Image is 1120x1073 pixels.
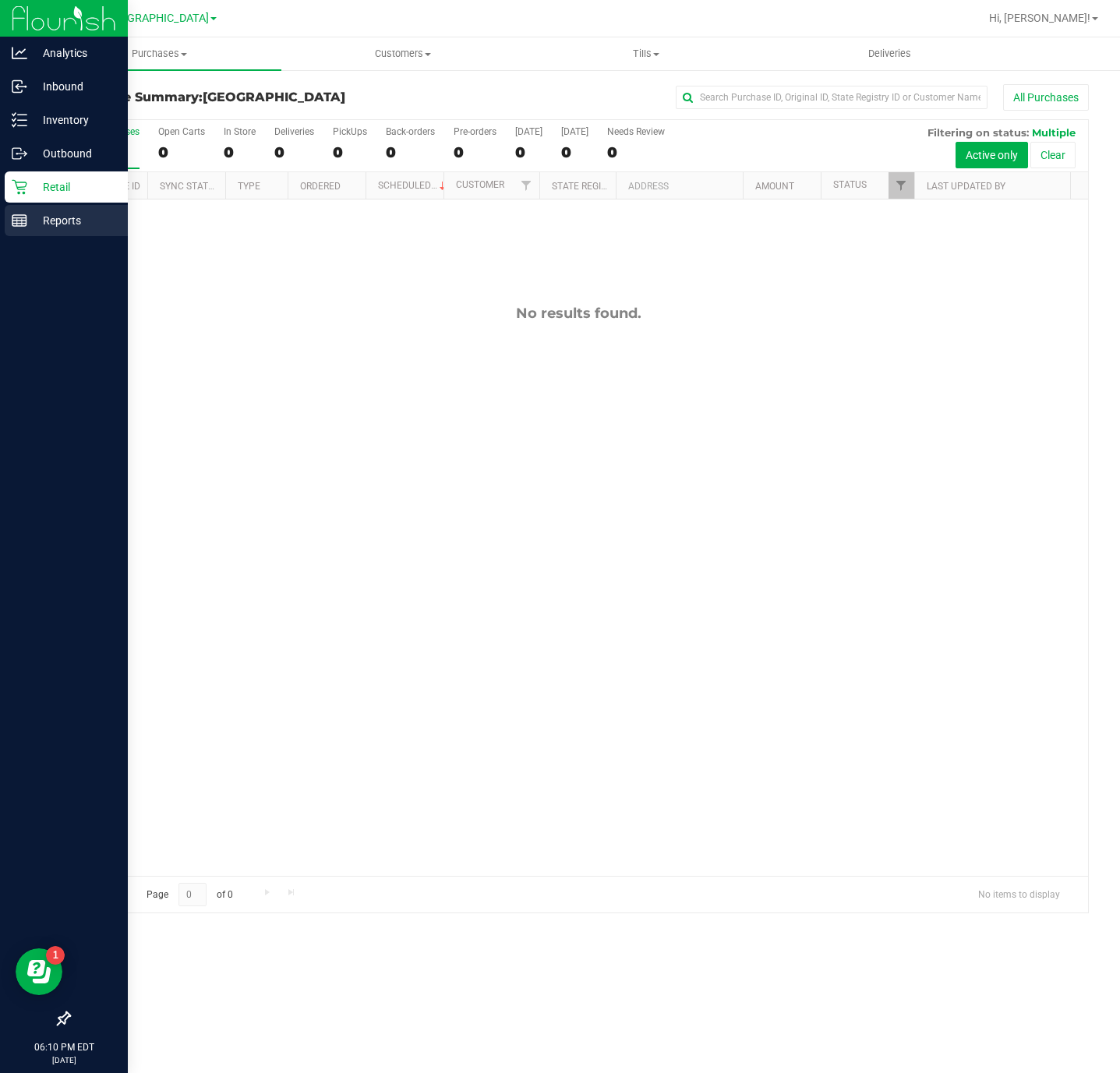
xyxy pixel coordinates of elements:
span: Tills [525,47,768,61]
p: Outbound [27,144,121,163]
div: Open Carts [158,126,205,137]
span: Page of 0 [133,883,246,907]
p: Retail [27,178,121,196]
p: Reports [27,211,121,230]
h3: Purchase Summary: [69,90,408,104]
inline-svg: Outbound [12,146,27,161]
a: Status [833,179,867,190]
button: Clear [1030,142,1076,168]
inline-svg: Inventory [12,112,27,128]
div: [DATE] [561,126,588,137]
inline-svg: Inbound [12,79,27,94]
span: [GEOGRAPHIC_DATA] [203,90,345,104]
div: 0 [386,143,435,161]
div: 0 [454,143,496,161]
div: Needs Review [607,126,665,137]
span: Multiple [1032,126,1076,139]
div: 0 [274,143,314,161]
a: Ordered [300,181,341,192]
div: 0 [333,143,367,161]
a: Type [238,181,260,192]
div: 0 [224,143,256,161]
span: [GEOGRAPHIC_DATA] [102,12,209,25]
iframe: Resource center [16,948,62,995]
p: Analytics [27,44,121,62]
a: Amount [755,181,794,192]
a: Purchases [37,37,281,70]
span: Customers [282,47,525,61]
p: Inventory [27,111,121,129]
inline-svg: Analytics [12,45,27,61]
div: 0 [561,143,588,161]
a: Deliveries [768,37,1012,70]
p: 06:10 PM EDT [7,1040,121,1054]
input: Search Purchase ID, Original ID, State Registry ID or Customer Name... [676,86,988,109]
a: Customers [281,37,525,70]
div: In Store [224,126,256,137]
div: [DATE] [515,126,542,137]
a: Sync Status [160,181,220,192]
button: Active only [956,142,1028,168]
inline-svg: Retail [12,179,27,195]
th: Address [616,172,743,199]
span: No items to display [966,883,1072,906]
inline-svg: Reports [12,213,27,228]
div: 0 [515,143,542,161]
iframe: Resource center unread badge [46,946,65,965]
span: Hi, [PERSON_NAME]! [989,12,1090,24]
a: Filter [889,172,914,199]
a: Last Updated By [927,181,1005,192]
a: State Registry ID [552,181,634,192]
div: PickUps [333,126,367,137]
p: Inbound [27,77,121,96]
div: Deliveries [274,126,314,137]
a: Scheduled [378,180,449,191]
a: Tills [525,37,768,70]
a: Filter [513,172,539,199]
div: Back-orders [386,126,435,137]
div: 0 [607,143,665,161]
span: Deliveries [847,47,932,61]
button: All Purchases [1003,84,1089,111]
a: Customer [456,179,504,190]
span: Filtering on status: [927,126,1029,139]
div: Pre-orders [454,126,496,137]
span: Purchases [37,47,281,61]
div: No results found. [69,305,1088,322]
p: [DATE] [7,1054,121,1066]
div: 0 [158,143,205,161]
